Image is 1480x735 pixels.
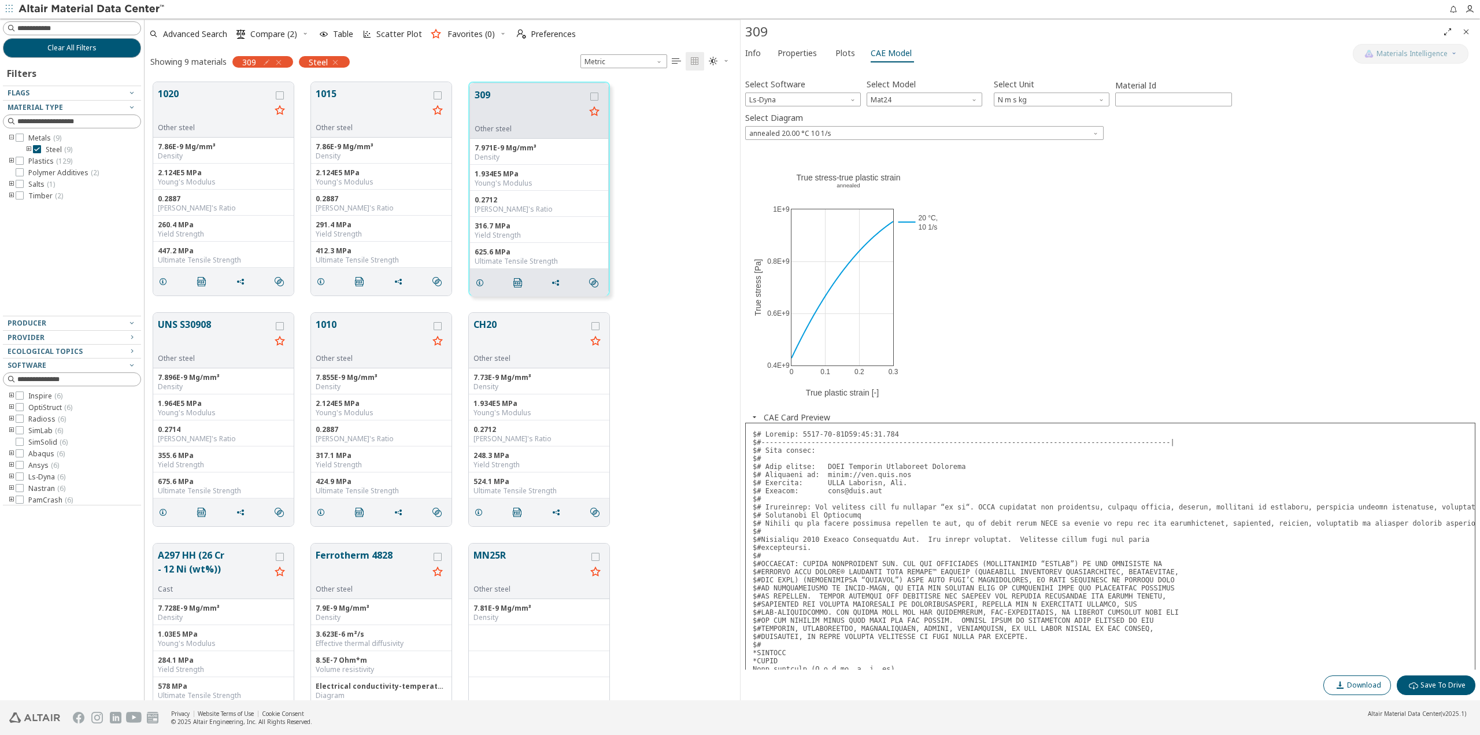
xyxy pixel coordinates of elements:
[28,391,62,401] span: Inspire
[585,103,604,121] button: Favorite
[428,563,447,582] button: Favorite
[3,86,141,100] button: Flags
[1377,49,1448,58] span: Materials Intelligence
[388,501,413,524] button: Share
[473,477,605,486] div: 524.1 MPa
[28,191,63,201] span: Timber
[8,496,16,505] i: toogle group
[316,142,447,152] div: 7.86E-9 Mg/mm³
[473,373,605,382] div: 7.73E-9 Mg/mm³
[690,57,700,66] i: 
[55,426,63,435] span: ( 6 )
[513,278,523,287] i: 
[316,168,447,178] div: 2.124E5 MPa
[51,460,59,470] span: ( 6 )
[475,257,604,266] div: Ultimate Tensile Strength
[8,472,16,482] i: toogle group
[475,195,604,205] div: 0.2712
[1115,79,1232,93] label: Material Id
[158,639,289,648] div: Young's Modulus
[316,691,447,700] div: Diagram
[311,501,335,524] button: Details
[8,157,16,166] i: toogle group
[158,548,271,585] button: A297 HH (26 Cr - 12 Ni (wt%))
[8,461,16,470] i: toogle group
[590,508,600,517] i: 
[56,156,72,166] span: ( 129 )
[745,93,861,106] span: Ls-Dyna
[158,256,289,265] div: Ultimate Tensile Strength
[745,76,805,93] label: Select Software
[1368,710,1466,718] div: (v2025.1)
[745,412,764,423] button: Close
[584,271,608,294] button: Similar search
[3,38,141,58] button: Clear All Filters
[46,145,72,154] span: Steel
[447,30,495,38] span: Favorites (0)
[475,205,604,214] div: [PERSON_NAME]'s Ratio
[158,408,289,418] div: Young's Modulus
[350,270,374,293] button: PDF Download
[745,23,1438,41] div: 309
[316,230,447,239] div: Yield Strength
[58,414,66,424] span: ( 6 )
[316,246,447,256] div: 412.3 MPa
[508,271,532,294] button: PDF Download
[158,317,271,354] button: UNS S30908
[316,425,447,434] div: 0.2887
[28,168,99,178] span: Polymer Additives
[1364,49,1374,58] img: AI Copilot
[8,180,16,189] i: toogle group
[8,426,16,435] i: toogle group
[316,220,447,230] div: 291.4 MPa
[376,30,422,38] span: Scatter Plot
[867,93,982,106] span: Mat24
[475,153,604,162] div: Density
[475,179,604,188] div: Young's Modulus
[473,585,586,594] div: Other steel
[28,449,65,459] span: Abaqus
[316,451,447,460] div: 317.1 MPa
[546,271,570,294] button: Share
[8,449,16,459] i: toogle group
[316,585,428,594] div: Other steel
[53,133,61,143] span: ( 9 )
[672,57,681,66] i: 
[316,87,428,123] button: 1015
[150,56,227,67] div: Showing 9 materials
[580,54,667,68] span: Metric
[1323,675,1391,695] button: Download
[158,460,289,470] div: Yield Strength
[64,145,72,154] span: ( 9 )
[158,613,289,622] div: Density
[158,87,271,123] button: 1020
[704,52,734,71] button: Theme
[475,124,585,134] div: Other steel
[158,399,289,408] div: 1.964E5 MPa
[311,270,335,293] button: Details
[158,656,289,665] div: 284.1 MPa
[8,88,29,98] span: Flags
[158,665,289,674] div: Yield Strength
[745,109,803,126] label: Select Diagram
[158,354,271,363] div: Other steel
[473,382,605,391] div: Density
[432,277,442,286] i: 
[350,501,374,524] button: PDF Download
[8,191,16,201] i: toogle group
[316,630,447,639] div: 3.623E-6 m²/s
[871,44,912,62] span: CAE Model
[158,451,289,460] div: 355.6 MPa
[316,317,428,354] button: 1010
[269,270,294,293] button: Similar search
[64,402,72,412] span: ( 6 )
[271,102,289,120] button: Favorite
[242,57,256,67] span: 309
[158,178,289,187] div: Young's Modulus
[994,76,1034,93] label: Select Unit
[3,359,141,372] button: Software
[316,399,447,408] div: 2.124E5 MPa
[764,412,830,423] button: CAE Card Preview
[54,391,62,401] span: ( 6 )
[388,270,413,293] button: Share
